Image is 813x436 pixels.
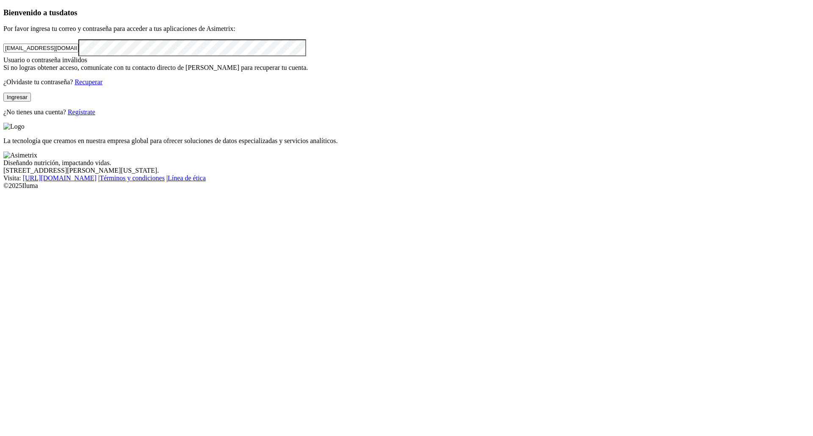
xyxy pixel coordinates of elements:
[75,78,102,86] a: Recuperar
[3,25,810,33] p: Por favor ingresa tu correo y contraseña para acceder a tus aplicaciones de Asimetrix:
[3,152,37,159] img: Asimetrix
[68,108,95,116] a: Regístrate
[168,174,206,182] a: Línea de ética
[3,56,810,72] div: Usuario o contraseña inválidos Si no logras obtener acceso, comunícate con tu contacto directo de...
[3,182,810,190] div: © 2025 Iluma
[100,174,165,182] a: Términos y condiciones
[3,167,810,174] div: [STREET_ADDRESS][PERSON_NAME][US_STATE].
[3,93,31,102] button: Ingresar
[3,78,810,86] p: ¿Olvidaste tu contraseña?
[3,137,810,145] p: La tecnología que creamos en nuestra empresa global para ofrecer soluciones de datos especializad...
[59,8,77,17] span: datos
[3,108,810,116] p: ¿No tienes una cuenta?
[23,174,97,182] a: [URL][DOMAIN_NAME]
[3,8,810,17] h3: Bienvenido a tus
[3,44,78,52] input: Tu correo
[3,159,810,167] div: Diseñando nutrición, impactando vidas.
[3,123,25,130] img: Logo
[3,174,810,182] div: Visita : | |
